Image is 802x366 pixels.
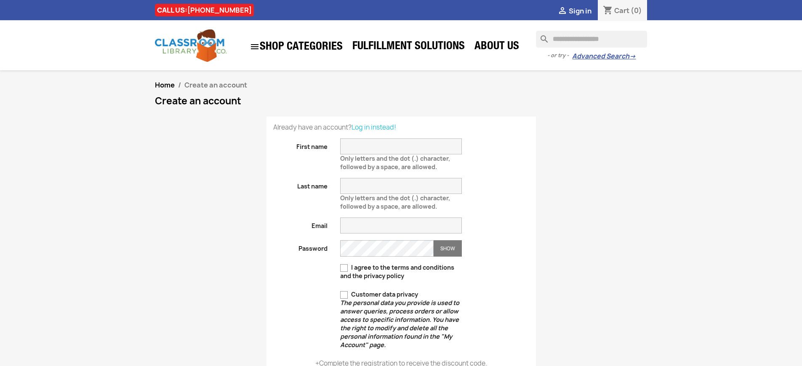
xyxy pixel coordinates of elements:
h1: Create an account [155,96,647,106]
label: Last name [267,178,334,191]
a: Advanced Search→ [572,52,636,61]
a: Home [155,80,175,90]
a: Log in instead! [352,123,396,132]
span: Only letters and the dot (.) character, followed by a space, are allowed. [340,191,450,210]
label: Password [267,240,334,253]
i: shopping_cart [603,6,613,16]
label: First name [267,138,334,151]
i:  [250,42,260,52]
a:  Sign in [557,6,592,16]
span: Create an account [184,80,247,90]
span: Only letters and the dot (.) character, followed by a space, are allowed. [340,151,450,171]
img: Classroom Library Company [155,29,226,62]
em: The personal data you provide is used to answer queries, process orders or allow access to specif... [340,299,459,349]
a: About Us [470,39,523,56]
a: [PHONE_NUMBER] [187,5,252,15]
p: Already have an account? [273,123,529,132]
span: (0) [631,6,642,15]
i:  [557,6,568,16]
span: Sign in [569,6,592,16]
i: search [536,31,546,41]
span: Cart [614,6,629,15]
label: Email [267,217,334,230]
label: I agree to the terms and conditions and the privacy policy [340,263,462,280]
a: Fulfillment Solutions [348,39,469,56]
span: → [629,52,636,61]
a: SHOP CATEGORIES [245,37,347,56]
input: Password input [340,240,434,257]
button: Show [434,240,462,257]
label: Customer data privacy [340,290,462,349]
span: - or try - [547,51,572,60]
input: Search [536,31,647,48]
div: CALL US: [155,4,254,16]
